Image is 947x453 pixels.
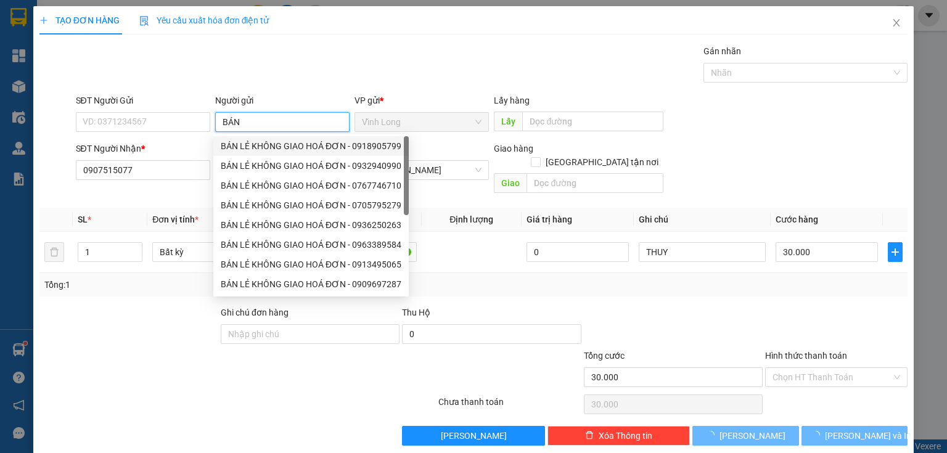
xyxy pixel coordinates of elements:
[221,324,400,344] input: Ghi chú đơn hàng
[706,431,719,439] span: loading
[213,235,409,255] div: BÁN LẺ KHÔNG GIAO HOÁ ĐƠN - 0963389584
[527,173,663,193] input: Dọc đường
[221,238,401,251] div: BÁN LẺ KHÔNG GIAO HOÁ ĐƠN - 0963389584
[221,139,401,153] div: BÁN LẺ KHÔNG GIAO HOÁ ĐƠN - 0918905799
[825,429,911,443] span: [PERSON_NAME] và In
[634,208,771,232] th: Ghi chú
[585,431,594,441] span: delete
[449,214,493,224] span: Định lượng
[80,55,179,72] div: 0939900183
[80,40,179,55] div: [PERSON_NAME]
[78,214,88,224] span: SL
[39,15,120,25] span: TẠO ĐƠN HÀNG
[152,214,199,224] span: Đơn vị tính
[44,242,64,262] button: delete
[776,214,818,224] span: Cước hàng
[541,155,663,169] span: [GEOGRAPHIC_DATA] tận nơi
[692,426,799,446] button: [PERSON_NAME]
[221,258,401,271] div: BÁN LẺ KHÔNG GIAO HOÁ ĐƠN - 0913495065
[215,94,350,107] div: Người gửi
[139,15,269,25] span: Yêu cầu xuất hóa đơn điện tử
[80,10,179,40] div: TP. [PERSON_NAME]
[10,40,72,99] div: BÁN LẺ KHÔNG GIAO HOÁ ĐƠN
[522,112,663,131] input: Dọc đường
[76,94,210,107] div: SĐT Người Gửi
[441,429,507,443] span: [PERSON_NAME]
[221,308,289,317] label: Ghi chú đơn hàng
[811,431,825,439] span: loading
[80,12,110,25] span: Nhận:
[355,94,489,107] div: VP gửi
[547,426,690,446] button: deleteXóa Thông tin
[213,136,409,156] div: BÁN LẺ KHÔNG GIAO HOÁ ĐƠN - 0918905799
[213,195,409,215] div: BÁN LẺ KHÔNG GIAO HOÁ ĐƠN - 0705795279
[599,429,652,443] span: Xóa Thông tin
[402,426,544,446] button: [PERSON_NAME]
[221,218,401,232] div: BÁN LẺ KHÔNG GIAO HOÁ ĐƠN - 0936250263
[221,159,401,173] div: BÁN LẺ KHÔNG GIAO HOÁ ĐƠN - 0932940990
[888,247,902,257] span: plus
[76,142,210,155] div: SĐT Người Nhận
[879,6,914,41] button: Close
[703,46,741,56] label: Gán nhãn
[44,278,366,292] div: Tổng: 1
[213,255,409,274] div: BÁN LẺ KHÔNG GIAO HOÁ ĐƠN - 0913495065
[494,112,522,131] span: Lấy
[10,12,30,25] span: Gửi:
[139,16,149,26] img: icon
[888,242,903,262] button: plus
[527,242,629,262] input: 0
[639,242,766,262] input: Ghi Chú
[221,198,401,212] div: BÁN LẺ KHÔNG GIAO HOÁ ĐƠN - 0705795279
[719,429,785,443] span: [PERSON_NAME]
[10,10,72,40] div: Vĩnh Long
[437,395,582,417] div: Chưa thanh toán
[362,113,482,131] span: Vĩnh Long
[160,243,272,261] span: Bất kỳ
[527,214,572,224] span: Giá trị hàng
[584,351,625,361] span: Tổng cước
[39,16,48,25] span: plus
[362,161,482,179] span: TP. Hồ Chí Minh
[213,176,409,195] div: BÁN LẺ KHÔNG GIAO HOÁ ĐƠN - 0767746710
[892,18,901,28] span: close
[221,179,401,192] div: BÁN LẺ KHÔNG GIAO HOÁ ĐƠN - 0767746710
[402,308,430,317] span: Thu Hộ
[213,215,409,235] div: BÁN LẺ KHÔNG GIAO HOÁ ĐƠN - 0936250263
[494,173,527,193] span: Giao
[765,351,847,361] label: Hình thức thanh toán
[494,96,530,105] span: Lấy hàng
[213,274,409,294] div: BÁN LẺ KHÔNG GIAO HOÁ ĐƠN - 0909697287
[494,144,533,153] span: Giao hàng
[221,277,401,291] div: BÁN LẺ KHÔNG GIAO HOÁ ĐƠN - 0909697287
[801,426,908,446] button: [PERSON_NAME] và In
[213,156,409,176] div: BÁN LẺ KHÔNG GIAO HOÁ ĐƠN - 0932940990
